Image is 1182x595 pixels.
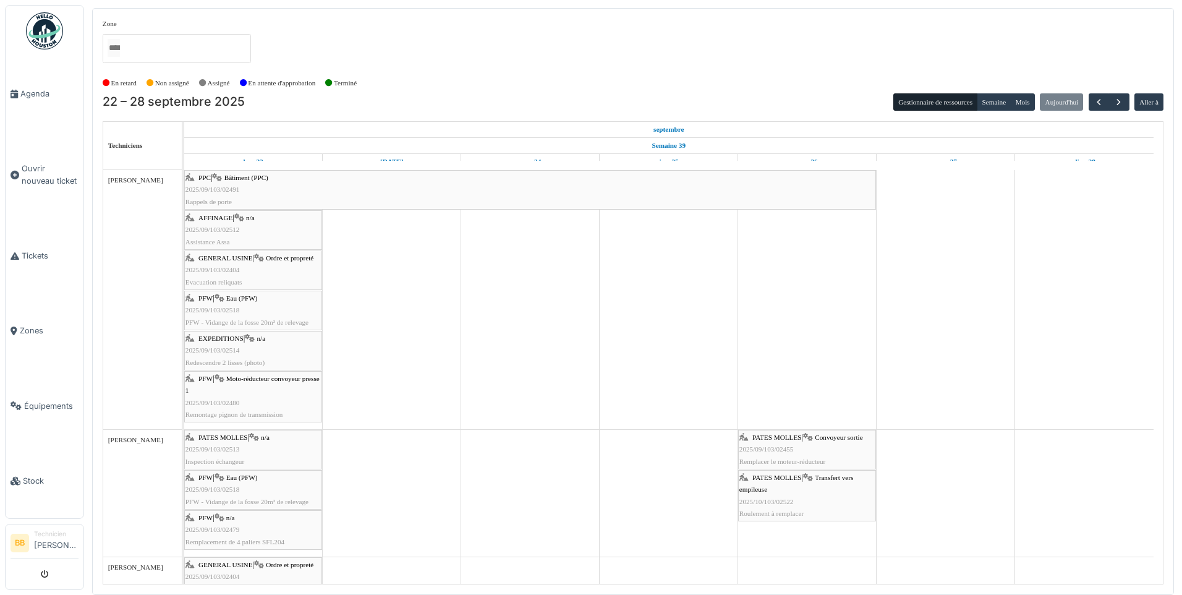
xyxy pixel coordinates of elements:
div: | [185,333,321,369]
span: Ouvrir nouveau ticket [22,163,79,186]
span: 2025/09/103/02512 [185,226,240,233]
a: 25 septembre 2025 [656,154,682,169]
label: Non assigné [155,78,189,88]
span: PFW [198,294,213,302]
div: Technicien [34,529,79,539]
span: Assistance Assa [185,238,230,246]
span: 2025/09/103/02491 [185,186,240,193]
button: Aller à [1134,93,1163,111]
span: PFW - Vidange de la fosse 20m³ de relevage [185,498,308,505]
span: Techniciens [108,142,143,149]
span: 2025/09/103/02404 [185,266,240,273]
span: GENERAL USINE [198,561,253,568]
span: Redescendre 2 lisses (photo) [185,359,265,366]
label: Terminé [334,78,357,88]
span: Tickets [22,250,79,262]
div: | [185,512,321,548]
li: [PERSON_NAME] [34,529,79,556]
span: PATES MOLLES [752,474,801,481]
span: Bâtiment (PPC) [224,174,268,181]
span: Ordre et propreté [266,561,313,568]
span: Rappels de porte [185,198,232,205]
input: Tous [108,39,120,57]
button: Semaine [977,93,1011,111]
a: Stock [6,443,83,518]
span: EXPEDITIONS [198,335,244,342]
a: Ouvrir nouveau ticket [6,131,83,218]
span: 2025/09/103/02455 [739,445,794,453]
a: 24 septembre 2025 [516,154,544,169]
a: Équipements [6,369,83,443]
span: Evacuation reliquats [185,278,242,286]
span: PATES MOLLES [198,434,247,441]
span: n/a [261,434,270,441]
label: Assigné [208,78,230,88]
span: n/a [246,214,255,221]
a: 28 septembre 2025 [1070,154,1098,169]
span: PPC [198,174,211,181]
a: Semaine 39 [649,138,689,153]
div: | [185,212,321,248]
button: Mois [1010,93,1035,111]
span: [PERSON_NAME] [108,436,163,443]
span: PFW [198,474,213,481]
a: 22 septembre 2025 [240,154,266,169]
a: 26 septembre 2025 [794,154,821,169]
span: Eau (PFW) [226,474,258,481]
span: 2025/10/103/02522 [739,498,794,505]
span: 2025/09/103/02513 [185,445,240,453]
div: | [185,172,875,208]
span: 2025/09/103/02404 [185,573,240,580]
span: Eau (PFW) [226,294,258,302]
span: PFW [198,514,213,521]
span: AFFINAGE [198,214,232,221]
li: BB [11,534,29,552]
span: Agenda [20,88,79,100]
div: | [185,252,321,288]
div: | [185,472,321,508]
label: Zone [103,19,117,29]
span: Ordre et propreté [266,254,313,262]
span: n/a [257,335,265,342]
span: Roulement à remplacer [739,510,804,517]
a: Zones [6,293,83,368]
label: En attente d'approbation [248,78,315,88]
span: PATES MOLLES [752,434,801,441]
div: | [185,373,321,421]
span: Remontage pignon de transmission [185,411,283,418]
span: Moto-réducteur convoyeur presse 1 [185,375,320,394]
span: Stock [23,475,79,487]
span: PFW [198,375,213,382]
span: Équipements [24,400,79,412]
button: Aujourd'hui [1040,93,1083,111]
a: 27 septembre 2025 [932,154,960,169]
h2: 22 – 28 septembre 2025 [103,95,245,109]
span: Inspection échangeur [185,458,244,465]
span: [PERSON_NAME] [108,563,163,571]
div: | [185,432,321,468]
span: Remplacer le moteur-réducteur [739,458,826,465]
span: GENERAL USINE [198,254,253,262]
div: | [739,472,875,520]
a: Tickets [6,218,83,293]
span: Convoyeur sortie [815,434,862,441]
img: Badge_color-CXgf-gQk.svg [26,12,63,49]
div: | [739,432,875,468]
span: 2025/09/103/02518 [185,306,240,314]
span: [PERSON_NAME] [108,176,163,184]
div: | [185,293,321,328]
a: 23 septembre 2025 [377,154,407,169]
span: 2025/09/103/02479 [185,526,240,533]
span: PFW - Vidange de la fosse 20m³ de relevage [185,319,308,326]
a: BB Technicien[PERSON_NAME] [11,529,79,559]
div: | [185,559,321,595]
span: Remplacement de 4 paliers SFL204 [185,538,284,546]
button: Suivant [1108,93,1129,111]
label: En retard [111,78,137,88]
span: 2025/09/103/02480 [185,399,240,406]
a: Agenda [6,56,83,131]
button: Gestionnaire de ressources [893,93,977,111]
span: Zones [20,325,79,336]
span: n/a [226,514,235,521]
span: 2025/09/103/02514 [185,346,240,354]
